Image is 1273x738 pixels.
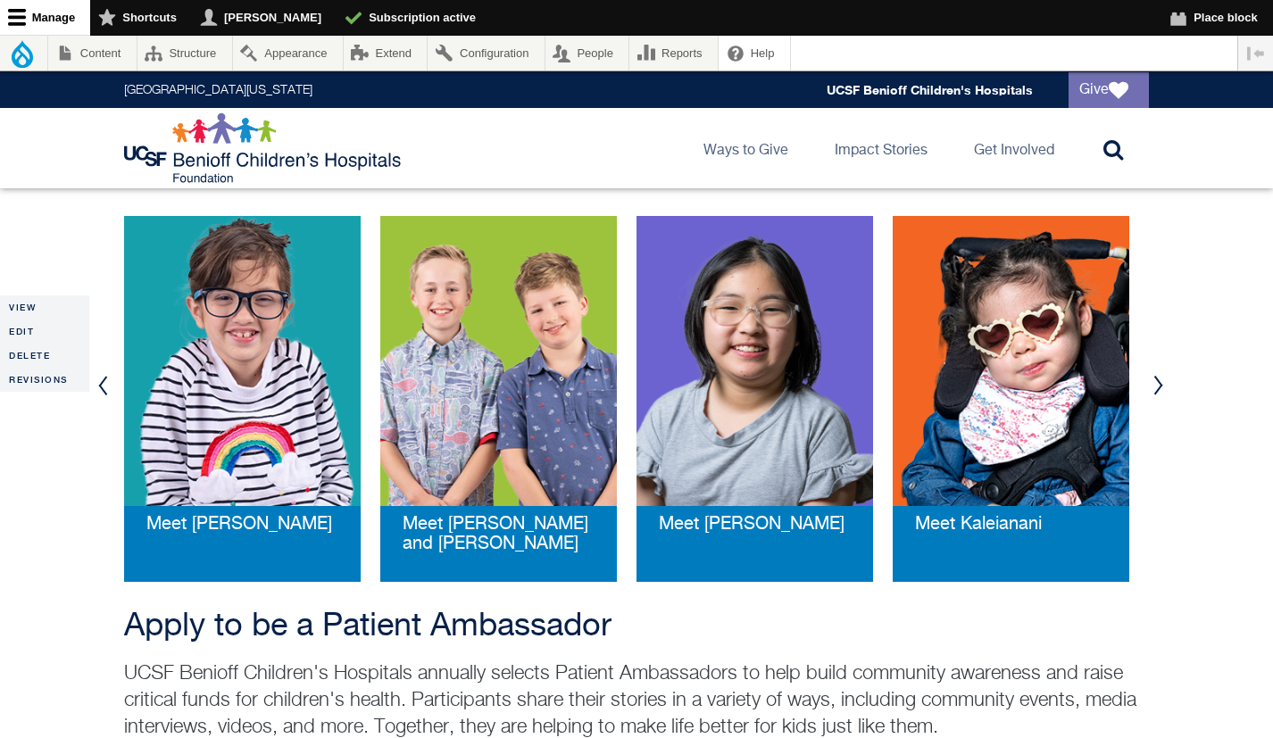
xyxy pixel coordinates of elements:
a: Meet Kaleianani [915,515,1042,535]
button: Previous [89,359,116,412]
a: Reports [629,36,718,70]
span: Meet Kaleianani [915,515,1042,534]
a: Appearance [233,36,343,70]
a: UCSF Benioff Children's Hospitals [827,82,1033,97]
img: Logo for UCSF Benioff Children's Hospitals Foundation [124,112,405,184]
a: Help [719,36,790,70]
span: Meet [PERSON_NAME] and [PERSON_NAME] [403,515,588,553]
h2: Apply to be a Patient Ambassador [124,609,1149,644]
a: Meet [PERSON_NAME] [146,515,332,535]
a: Ways to Give [689,108,803,188]
a: Configuration [428,36,544,70]
a: Get Involved [960,108,1069,188]
img: kaleiani-web.png [893,216,1129,506]
a: Give [1069,72,1149,108]
a: Meet [PERSON_NAME] and [PERSON_NAME] [403,515,595,554]
a: [GEOGRAPHIC_DATA][US_STATE] [124,84,312,96]
button: Vertical orientation [1238,36,1273,70]
a: Impact Stories [820,108,942,188]
img: penny-web.png [124,216,361,506]
a: Meet [PERSON_NAME] [659,515,845,535]
img: ashley-web_0.png [636,216,873,506]
a: People [545,36,629,70]
a: Extend [344,36,428,70]
img: teddy-web.png [380,216,617,506]
button: Next [1144,359,1171,412]
a: Structure [137,36,232,70]
span: Meet [PERSON_NAME] [659,515,845,534]
a: Content [48,36,137,70]
span: Meet [PERSON_NAME] [146,515,332,534]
